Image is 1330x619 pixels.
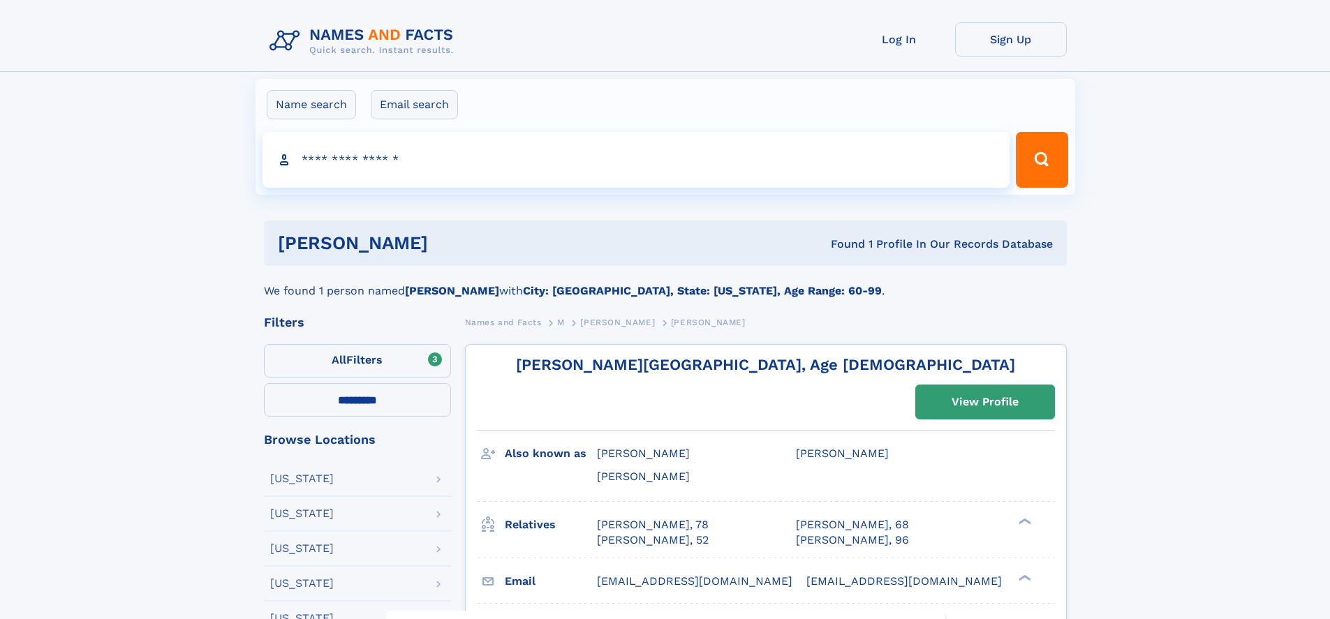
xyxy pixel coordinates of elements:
[505,513,597,537] h3: Relatives
[278,234,630,252] h1: [PERSON_NAME]
[405,284,499,297] b: [PERSON_NAME]
[264,266,1067,299] div: We found 1 person named with .
[806,574,1002,588] span: [EMAIL_ADDRESS][DOMAIN_NAME]
[264,316,451,329] div: Filters
[270,473,334,484] div: [US_STATE]
[505,442,597,465] h3: Also known as
[597,470,690,483] span: [PERSON_NAME]
[505,569,597,593] h3: Email
[270,578,334,589] div: [US_STATE]
[955,22,1067,57] a: Sign Up
[263,132,1010,188] input: search input
[1015,516,1032,525] div: ❯
[580,313,655,331] a: [PERSON_NAME]
[267,90,356,119] label: Name search
[597,574,792,588] span: [EMAIL_ADDRESS][DOMAIN_NAME]
[597,532,709,548] a: [PERSON_NAME], 52
[332,353,346,366] span: All
[557,318,565,327] span: M
[796,447,889,460] span: [PERSON_NAME]
[1016,132,1067,188] button: Search Button
[1015,573,1032,582] div: ❯
[371,90,458,119] label: Email search
[952,386,1019,418] div: View Profile
[671,318,746,327] span: [PERSON_NAME]
[796,532,909,548] a: [PERSON_NAME], 96
[597,447,690,460] span: [PERSON_NAME]
[580,318,655,327] span: [PERSON_NAME]
[264,344,451,378] label: Filters
[270,543,334,554] div: [US_STATE]
[264,22,465,60] img: Logo Names and Facts
[270,508,334,519] div: [US_STATE]
[843,22,955,57] a: Log In
[516,356,1015,373] a: [PERSON_NAME][GEOGRAPHIC_DATA], Age [DEMOGRAPHIC_DATA]
[916,385,1054,419] a: View Profile
[629,237,1053,252] div: Found 1 Profile In Our Records Database
[523,284,882,297] b: City: [GEOGRAPHIC_DATA], State: [US_STATE], Age Range: 60-99
[465,313,542,331] a: Names and Facts
[264,433,451,446] div: Browse Locations
[557,313,565,331] a: M
[597,517,709,532] a: [PERSON_NAME], 78
[796,517,909,532] a: [PERSON_NAME], 68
